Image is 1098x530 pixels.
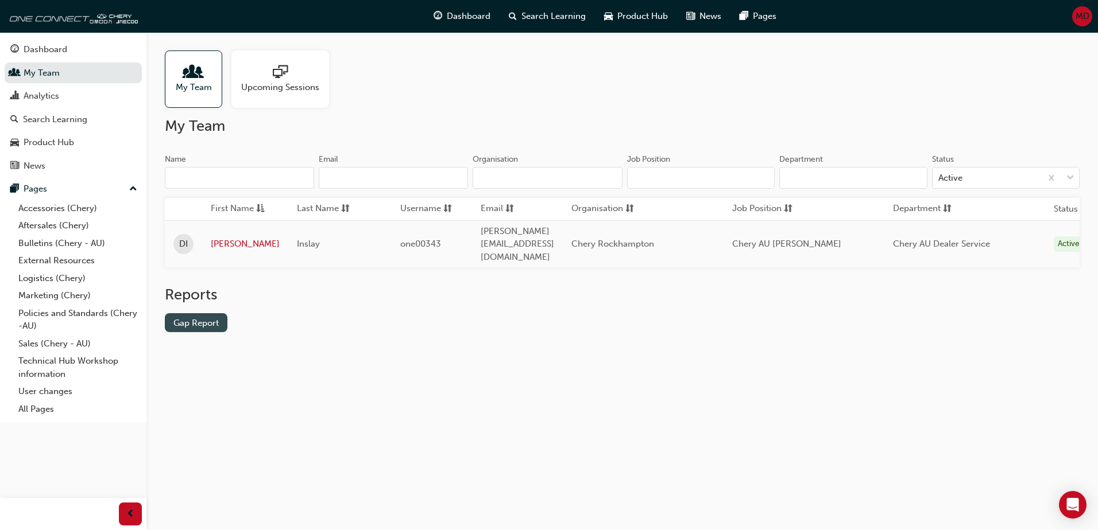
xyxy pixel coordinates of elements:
[14,287,142,305] a: Marketing (Chery)
[14,270,142,287] a: Logistics (Chery)
[5,85,142,107] a: Analytics
[5,178,142,200] button: Pages
[521,10,586,23] span: Search Learning
[24,89,59,103] div: Analytics
[10,184,19,194] span: pages-icon
[447,10,490,23] span: Dashboard
[129,182,137,197] span: up-icon
[617,10,668,23] span: Product Hub
[1072,6,1092,26] button: MD
[443,202,452,216] span: sorting-icon
[400,202,441,216] span: Username
[699,10,721,23] span: News
[14,335,142,353] a: Sales (Chery - AU)
[297,239,320,249] span: Inslay
[165,50,231,108] a: My Team
[627,167,775,189] input: Job Position
[5,37,142,178] button: DashboardMy TeamAnalyticsSearch LearningProduct HubNews
[10,68,19,79] span: people-icon
[297,202,339,216] span: Last Name
[1059,491,1087,519] div: Open Intercom Messenger
[779,154,823,165] div: Department
[179,237,188,251] span: DI
[784,202,792,216] span: sorting-icon
[938,172,962,185] div: Active
[473,167,622,189] input: Organisation
[893,202,941,216] span: Department
[571,239,654,249] span: Chery Rockhampton
[604,9,613,24] span: car-icon
[434,9,442,24] span: guage-icon
[10,115,18,125] span: search-icon
[732,202,795,216] button: Job Positionsorting-icon
[126,507,135,521] span: prev-icon
[595,5,677,28] a: car-iconProduct Hub
[779,167,927,189] input: Department
[1054,236,1084,252] div: Active
[1066,171,1074,186] span: down-icon
[165,167,314,189] input: Name
[186,65,201,81] span: people-icon
[14,235,142,252] a: Bulletins (Chery - AU)
[5,109,142,130] a: Search Learning
[481,226,554,262] span: [PERSON_NAME][EMAIL_ADDRESS][DOMAIN_NAME]
[893,239,990,249] span: Chery AU Dealer Service
[730,5,786,28] a: pages-iconPages
[24,182,47,196] div: Pages
[686,9,695,24] span: news-icon
[5,155,142,177] a: News
[10,45,19,55] span: guage-icon
[297,202,360,216] button: Last Namesorting-icon
[10,161,19,172] span: news-icon
[732,202,782,216] span: Job Position
[481,202,544,216] button: Emailsorting-icon
[473,154,518,165] div: Organisation
[505,202,514,216] span: sorting-icon
[231,50,338,108] a: Upcoming Sessions
[424,5,500,28] a: guage-iconDashboard
[24,43,67,56] div: Dashboard
[932,154,954,165] div: Status
[273,65,288,81] span: sessionType_ONLINE_URL-icon
[893,202,956,216] button: Departmentsorting-icon
[6,5,138,28] img: oneconnect
[740,9,748,24] span: pages-icon
[14,400,142,418] a: All Pages
[165,154,186,165] div: Name
[319,154,338,165] div: Email
[5,132,142,153] a: Product Hub
[14,383,142,400] a: User changes
[1054,202,1078,216] th: Status
[677,5,730,28] a: news-iconNews
[176,81,212,94] span: My Team
[5,39,142,60] a: Dashboard
[943,202,952,216] span: sorting-icon
[14,252,142,270] a: External Resources
[14,217,142,235] a: Aftersales (Chery)
[5,63,142,84] a: My Team
[165,313,227,332] a: Gap Report
[500,5,595,28] a: search-iconSearch Learning
[627,154,670,165] div: Job Position
[400,202,463,216] button: Usernamesorting-icon
[481,202,503,216] span: Email
[10,138,19,148] span: car-icon
[400,239,441,249] span: one00343
[165,286,1080,304] h2: Reports
[625,202,634,216] span: sorting-icon
[241,81,319,94] span: Upcoming Sessions
[732,239,841,249] span: Chery AU [PERSON_NAME]
[14,305,142,335] a: Policies and Standards (Chery -AU)
[14,352,142,383] a: Technical Hub Workshop information
[24,136,74,149] div: Product Hub
[24,159,45,173] div: News
[211,237,280,251] a: [PERSON_NAME]
[10,91,19,102] span: chart-icon
[23,113,87,126] div: Search Learning
[14,200,142,217] a: Accessories (Chery)
[319,167,468,189] input: Email
[509,9,517,24] span: search-icon
[571,202,635,216] button: Organisationsorting-icon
